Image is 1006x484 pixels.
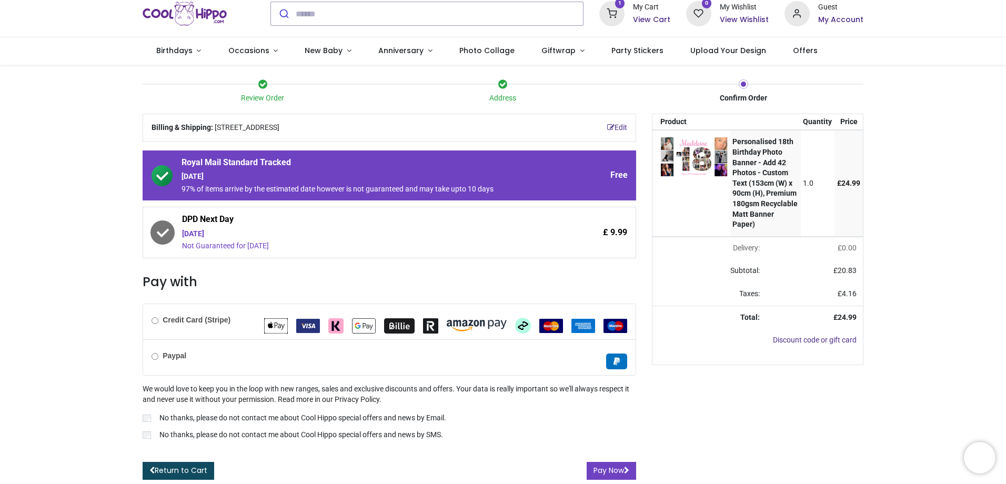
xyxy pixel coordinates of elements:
div: 97% of items arrive by the estimated date however is not guaranteed and may take upto 10 days [182,184,538,195]
img: Revolut Pay [423,318,438,334]
strong: Total: [740,313,760,321]
img: Billie [384,318,415,334]
div: Confirm Order [623,93,863,104]
span: 4.16 [842,289,857,298]
a: New Baby [291,37,365,65]
img: AfUjUqT9Is4OAAAAAElFTkSuQmCC [660,137,728,176]
a: 0 [686,9,711,17]
span: 20.83 [838,266,857,275]
span: Occasions [228,45,269,56]
a: 1 [599,9,625,17]
div: [DATE] [182,172,538,182]
span: Free [610,169,628,181]
div: Not Guaranteed for [DATE] [182,241,538,251]
input: No thanks, please do not contact me about Cool Hippo special offers and news by SMS. [143,431,151,439]
img: Paypal [606,354,627,369]
div: 1.0 [803,178,832,189]
span: American Express [571,321,595,329]
span: £ [838,289,857,298]
input: Paypal [152,353,158,360]
div: My Cart [633,2,670,13]
th: Price [834,114,863,130]
span: Offers [793,45,818,56]
a: My Account [818,15,863,25]
img: Maestro [603,319,627,333]
span: Billie [384,321,415,329]
span: Apple Pay [264,321,288,329]
span: 24.99 [841,179,860,187]
b: Credit Card (Stripe) [163,316,230,324]
b: Billing & Shipping: [152,123,213,132]
td: Subtotal: [652,259,766,283]
span: £ [837,179,860,187]
a: View Cart [633,15,670,25]
span: Photo Collage [459,45,515,56]
span: Klarna [328,321,344,329]
span: Royal Mail Standard Tracked [182,157,538,172]
span: Revolut Pay [423,321,438,329]
button: Submit [271,2,296,25]
img: MasterCard [539,319,563,333]
span: Afterpay Clearpay [515,321,531,329]
div: We would love to keep you in the loop with new ranges, sales and exclusive discounts and offers. ... [143,384,636,442]
a: View Wishlist [720,15,769,25]
img: Amazon Pay [447,320,507,331]
a: Giftwrap [528,37,598,65]
span: VISA [296,321,320,329]
span: DPD Next Day [182,214,538,228]
a: Anniversary [365,37,446,65]
p: No thanks, please do not contact me about Cool Hippo special offers and news by Email. [159,413,446,423]
span: £ 9.99 [603,227,627,238]
p: No thanks, please do not contact me about Cool Hippo special offers and news by SMS. [159,430,443,440]
img: Afterpay Clearpay [515,318,531,334]
th: Product [652,114,730,130]
span: Google Pay [352,321,376,329]
div: Guest [818,2,863,13]
span: Party Stickers [611,45,663,56]
a: Return to Cart [143,462,214,480]
img: VISA [296,319,320,333]
span: Giftwrap [541,45,576,56]
span: £ [833,266,857,275]
span: Paypal [606,357,627,365]
img: Apple Pay [264,318,288,334]
span: 24.99 [838,313,857,321]
img: Google Pay [352,318,376,334]
div: My Wishlist [720,2,769,13]
h3: Pay with [143,273,636,291]
span: [STREET_ADDRESS] [215,123,279,133]
div: [DATE] [182,229,538,239]
span: 0.00 [842,244,857,252]
iframe: Brevo live chat [964,442,995,473]
th: Quantity [801,114,835,130]
span: Maestro [603,321,627,329]
img: American Express [571,319,595,333]
div: Review Order [143,93,383,104]
span: Upload Your Design [690,45,766,56]
input: Credit Card (Stripe) [152,317,158,324]
a: Birthdays [143,37,215,65]
span: New Baby [305,45,343,56]
a: Discount code or gift card [773,336,857,344]
span: MasterCard [539,321,563,329]
span: Amazon Pay [447,321,507,329]
input: No thanks, please do not contact me about Cool Hippo special offers and news by Email. [143,415,151,422]
span: Anniversary [378,45,424,56]
span: Birthdays [156,45,193,56]
button: Pay Now [587,462,636,480]
b: Paypal [163,351,186,360]
td: Taxes: [652,283,766,306]
td: Delivery will be updated after choosing a new delivery method [652,237,766,260]
span: £ [838,244,857,252]
div: Address [383,93,623,104]
strong: Personalised 18th Birthday Photo Banner - Add 42 Photos - Custom Text (153cm (W) x 90cm (H), Prem... [732,137,798,228]
strong: £ [833,313,857,321]
a: Edit [607,123,627,133]
img: Klarna [328,318,344,334]
a: Occasions [215,37,291,65]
